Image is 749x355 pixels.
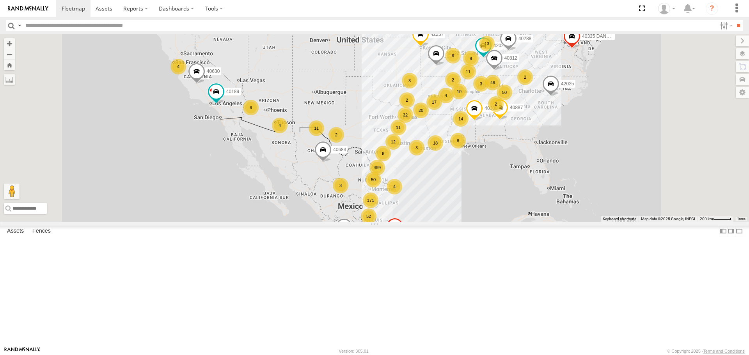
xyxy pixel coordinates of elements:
div: 6 [243,100,259,115]
span: 40335 DAÑADO [582,34,616,39]
span: 42237 [431,32,444,37]
div: 8 [450,133,466,148]
label: Assets [3,226,28,237]
label: Search Query [16,20,23,31]
span: 40189 [226,89,239,94]
label: Map Settings [736,87,749,98]
div: 52 [361,208,376,224]
div: 3 [402,73,417,88]
div: 20 [413,102,429,118]
a: Terms and Conditions [703,349,745,353]
label: Search Filter Options [717,20,734,31]
label: Dock Summary Table to the Left [719,226,727,237]
div: 46 [485,75,501,90]
div: 11 [460,64,476,79]
div: 2 [445,72,461,88]
div: 3 [473,76,489,92]
div: 2 [517,69,533,85]
div: 6 [445,48,461,64]
div: 18 [428,135,443,151]
button: Zoom Home [4,60,15,70]
div: 2 [328,127,344,143]
span: 40630 [207,69,220,74]
span: 200 km [700,217,713,221]
div: 171 [363,193,378,208]
div: 3 [333,178,348,193]
div: 499 [369,160,385,175]
div: 14 [453,111,469,127]
div: 4 [438,88,454,103]
div: Caseta Laredo TX [655,3,678,14]
span: 40308 [485,106,497,111]
div: 10 [451,84,467,99]
div: 4 [170,59,186,74]
a: Visit our Website [4,347,40,355]
button: Drag Pegman onto the map to open Street View [4,184,20,199]
div: 11 [309,120,324,136]
div: 9 [463,51,479,66]
span: 42025 [561,81,574,87]
label: Fences [28,226,55,237]
div: 4 [387,179,402,194]
div: 2 [399,92,415,108]
img: rand-logo.svg [8,6,48,11]
div: 4 [272,118,288,133]
span: 40288 [518,36,531,41]
label: Dock Summary Table to the Right [727,226,735,237]
div: 11 [390,120,406,135]
div: 13 [479,36,495,51]
div: 17 [426,94,442,110]
span: Map data ©2025 Google, INEGI [641,217,695,221]
span: 40683 [333,147,346,153]
div: © Copyright 2025 - [667,349,745,353]
i: ? [706,2,718,15]
div: Version: 305.01 [339,349,369,353]
button: Zoom out [4,49,15,60]
div: 32 [398,107,413,123]
label: Measure [4,74,15,85]
button: Keyboard shortcuts [603,216,636,222]
a: Terms [737,217,745,220]
span: 40812 [504,56,517,61]
div: 2 [488,96,504,112]
span: 40887 [510,105,523,110]
div: 3 [409,140,424,155]
button: Zoom in [4,38,15,49]
div: 6 [375,146,391,161]
button: Map Scale: 200 km per 42 pixels [698,216,733,222]
label: Hide Summary Table [735,226,743,237]
div: 50 [497,85,512,100]
div: 50 [366,172,381,187]
div: 12 [385,134,401,150]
